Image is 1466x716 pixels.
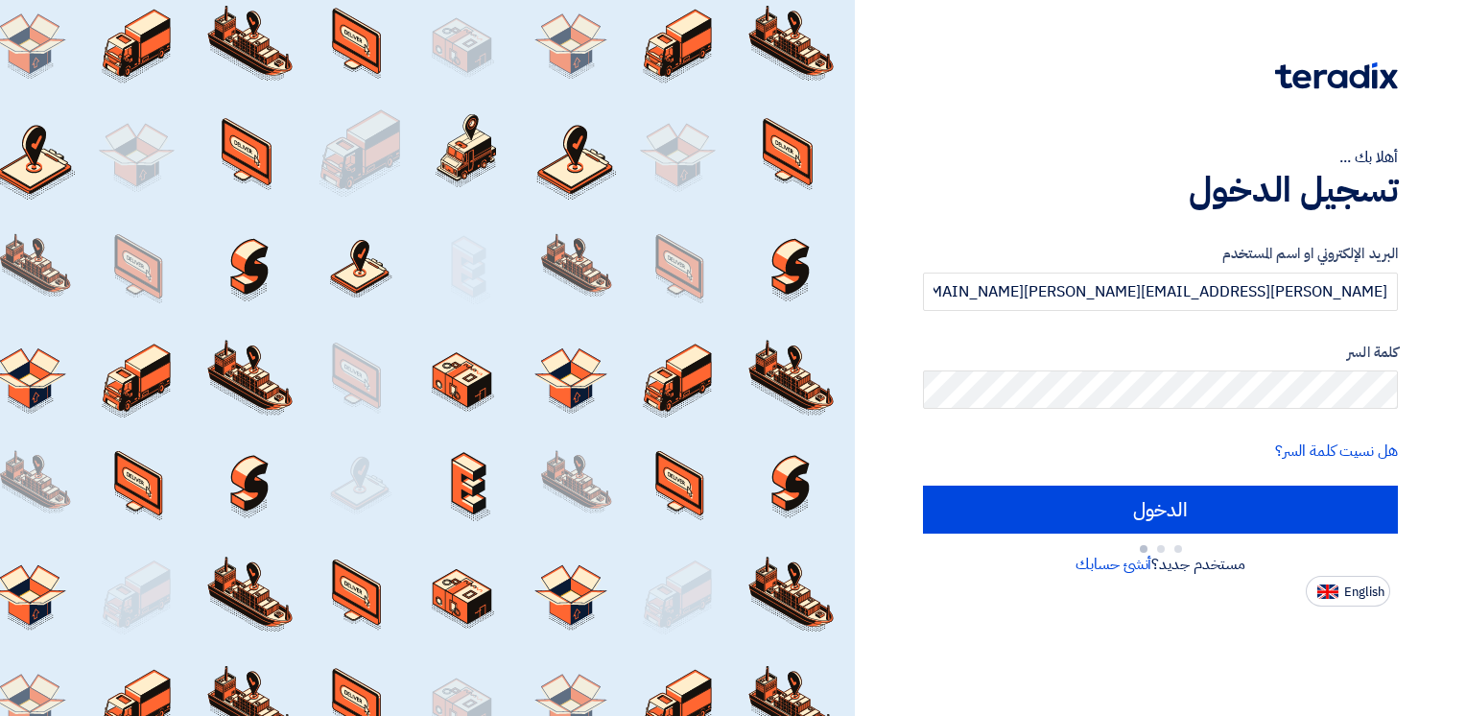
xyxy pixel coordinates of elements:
[1275,440,1398,463] a: هل نسيت كلمة السر؟
[923,169,1398,211] h1: تسجيل الدخول
[1076,553,1151,576] a: أنشئ حسابك
[1344,585,1384,599] span: English
[923,342,1398,364] label: كلمة السر
[923,243,1398,265] label: البريد الإلكتروني او اسم المستخدم
[923,273,1398,311] input: أدخل بريد العمل الإلكتروني او اسم المستخدم الخاص بك ...
[923,553,1398,576] div: مستخدم جديد؟
[923,146,1398,169] div: أهلا بك ...
[1306,576,1390,607] button: English
[1317,585,1338,599] img: en-US.png
[1275,62,1398,89] img: Teradix logo
[923,486,1398,534] input: الدخول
